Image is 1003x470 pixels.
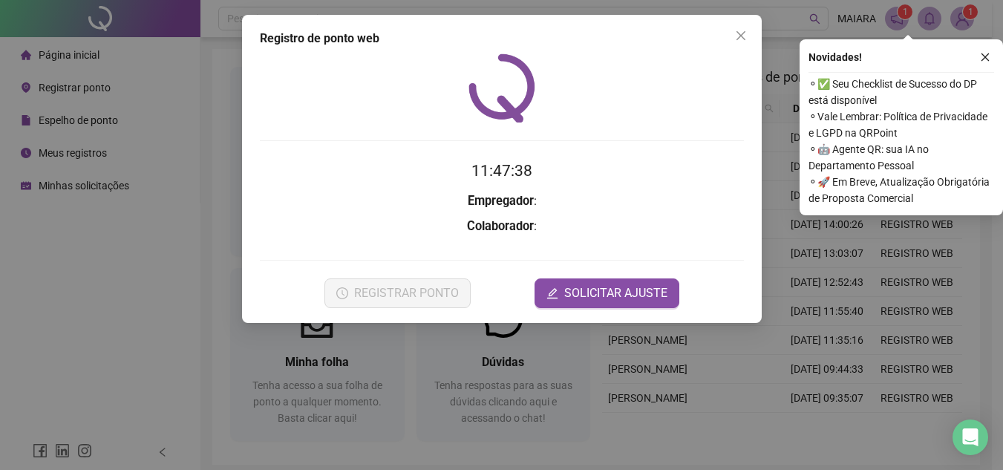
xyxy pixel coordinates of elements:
span: ⚬ ✅ Seu Checklist de Sucesso do DP está disponível [808,76,994,108]
button: Close [729,24,753,48]
span: Novidades ! [808,49,862,65]
strong: Empregador [467,194,533,208]
span: close [980,52,990,62]
div: Registro de ponto web [260,30,744,48]
span: SOLICITAR AJUSTE [564,284,667,302]
span: ⚬ 🚀 Em Breve, Atualização Obrigatória de Proposta Comercial [808,174,994,206]
strong: Colaborador [467,219,534,233]
time: 11:47:38 [471,162,532,180]
button: REGISTRAR PONTO [324,278,470,308]
div: Open Intercom Messenger [953,420,988,455]
span: close [735,30,747,42]
span: edit [546,287,558,299]
span: ⚬ 🤖 Agente QR: sua IA no Departamento Pessoal [808,141,994,174]
h3: : [260,192,744,211]
h3: : [260,217,744,236]
span: ⚬ Vale Lembrar: Política de Privacidade e LGPD na QRPoint [808,108,994,141]
button: editSOLICITAR AJUSTE [535,278,679,308]
img: QRPoint [468,53,535,123]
